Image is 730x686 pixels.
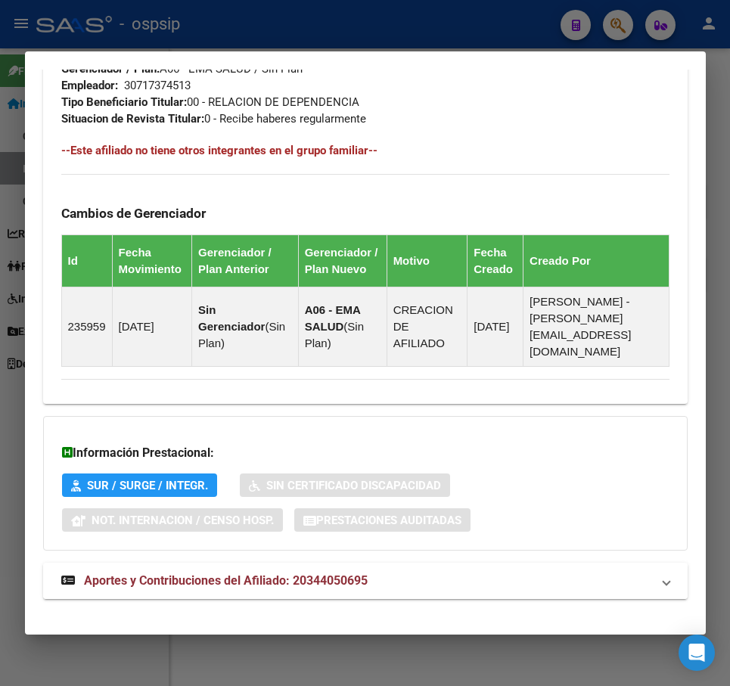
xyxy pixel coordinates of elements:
th: Motivo [387,235,468,287]
mat-expansion-panel-header: Aportes y Contribuciones del Afiliado: 20344050695 [43,563,688,599]
td: [DATE] [468,287,523,367]
button: Sin Certificado Discapacidad [240,473,450,497]
span: Aportes y Contribuciones del Afiliado: 20344050695 [84,573,368,588]
span: 0 - Recibe haberes regularmente [61,112,366,126]
th: Fecha Creado [468,235,523,287]
div: Open Intercom Messenger [679,635,715,671]
span: Prestaciones Auditadas [316,514,461,527]
button: Prestaciones Auditadas [294,508,471,532]
strong: Gerenciador / Plan: [61,62,160,76]
th: Fecha Movimiento [112,235,191,287]
button: Not. Internacion / Censo Hosp. [62,508,283,532]
td: [PERSON_NAME] - [PERSON_NAME][EMAIL_ADDRESS][DOMAIN_NAME] [523,287,669,367]
h3: Cambios de Gerenciador [61,205,669,222]
h4: --Este afiliado no tiene otros integrantes en el grupo familiar-- [61,142,669,159]
td: CREACION DE AFILIADO [387,287,468,367]
strong: Sin Gerenciador [198,303,265,333]
strong: Tipo Beneficiario Titular: [61,95,187,109]
th: Creado Por [523,235,669,287]
h3: Información Prestacional: [62,444,669,462]
td: ( ) [192,287,299,367]
span: 00 - RELACION DE DEPENDENCIA [61,95,359,109]
th: Gerenciador / Plan Anterior [192,235,299,287]
td: ( ) [298,287,387,367]
th: Gerenciador / Plan Nuevo [298,235,387,287]
button: SUR / SURGE / INTEGR. [62,473,217,497]
strong: Empleador: [61,79,118,92]
th: Id [61,235,112,287]
span: A06 - EMA SALUD / Sin Plan [61,62,303,76]
span: SUR / SURGE / INTEGR. [87,479,208,492]
div: 30717374513 [124,77,191,94]
span: Sin Certificado Discapacidad [266,479,441,492]
strong: Situacion de Revista Titular: [61,112,204,126]
strong: A06 - EMA SALUD [305,303,361,333]
td: [DATE] [112,287,191,367]
span: Not. Internacion / Censo Hosp. [92,514,274,527]
td: 235959 [61,287,112,367]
